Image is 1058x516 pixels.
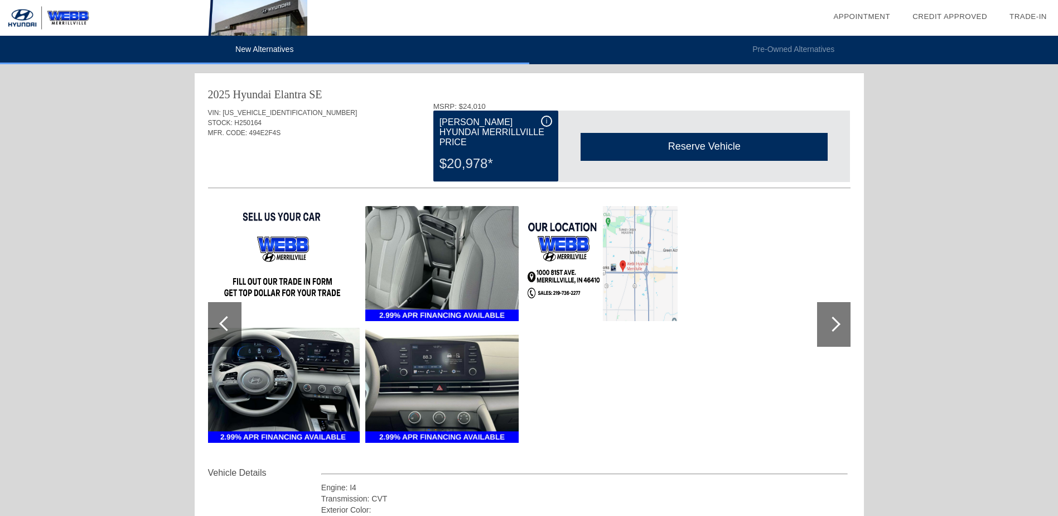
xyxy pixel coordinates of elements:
[439,116,552,149] div: [PERSON_NAME] Hyundai Merrillville Price
[321,504,848,515] div: Exterior Color:
[439,149,552,178] div: $20,978*
[309,87,322,102] div: SE
[208,87,307,102] div: 2025 Hyundai Elantra
[208,109,221,117] span: VIN:
[833,12,890,21] a: Appointment
[541,116,552,127] div: i
[433,102,851,111] div: MSRP: $24,010
[234,119,262,127] span: H250164
[912,12,987,21] a: Credit Approved
[321,493,848,504] div: Transmission: CVT
[206,328,360,443] img: f8fe22c4-c8a2-4bae-b452-ba185882884e.jpg
[1009,12,1047,21] a: Trade-In
[321,482,848,493] div: Engine: I4
[365,328,519,443] img: b0ba70e4-7817-4f13-b8bc-d1110b3d5085.jpg
[581,133,828,160] div: Reserve Vehicle
[208,129,248,137] span: MFR. CODE:
[208,466,321,480] div: Vehicle Details
[206,206,360,321] img: ed3d16c9-6bab-4ec6-9b55-d1adf17f24db.png
[249,129,281,137] span: 494E2F4S
[208,155,851,173] div: Quoted on [DATE] 6:16:38 PM
[365,206,519,321] img: 7b5e700b-a2f8-4269-b849-fd762c0c04d4.jpg
[524,206,678,321] img: 9f3a2e6e-afd2-4cde-ae7d-5bbbdf11ff6c.png
[208,119,233,127] span: STOCK:
[223,109,357,117] span: [US_VEHICLE_IDENTIFICATION_NUMBER]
